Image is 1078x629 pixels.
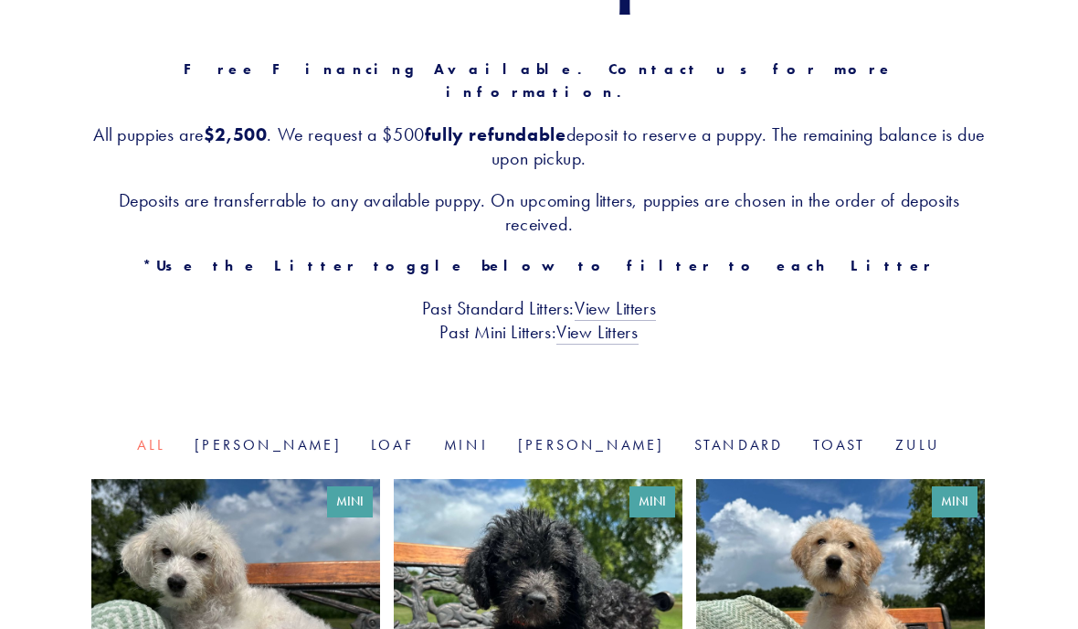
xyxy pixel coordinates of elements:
h3: Past Standard Litters: Past Mini Litters: [91,296,987,344]
a: [PERSON_NAME] [195,436,342,453]
a: View Litters [575,297,656,321]
a: All [137,436,165,453]
h3: Deposits are transferrable to any available puppy. On upcoming litters, puppies are chosen in the... [91,188,987,236]
a: Standard [694,436,784,453]
a: Zulu [895,436,941,453]
strong: Free Financing Available. Contact us for more information. [184,60,909,101]
a: [PERSON_NAME] [518,436,665,453]
a: Toast [813,436,866,453]
a: Mini [444,436,489,453]
h3: All puppies are . We request a $500 deposit to reserve a puppy. The remaining balance is due upon... [91,123,987,170]
strong: $2,500 [204,123,268,145]
a: Loaf [371,436,415,453]
strong: *Use the Litter toggle below to filter to each Litter [143,257,935,274]
strong: fully refundable [425,123,566,145]
a: View Litters [556,321,638,345]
